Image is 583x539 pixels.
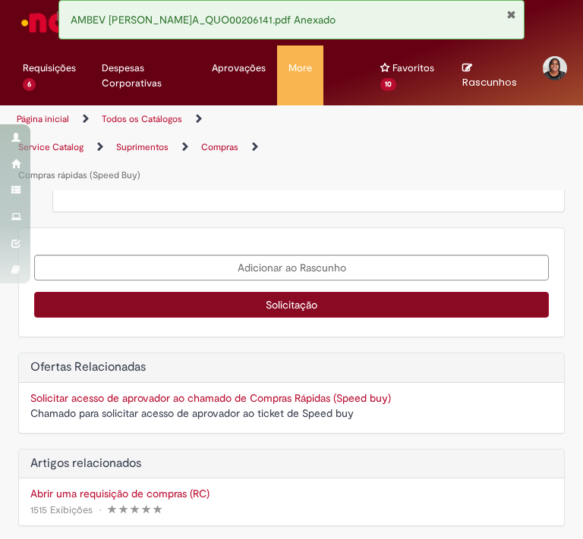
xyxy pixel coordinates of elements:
a: Abrir uma requisição de compras (RC) [30,486,553,501]
span: Rascunhos [462,75,517,89]
a: Favoritos : 10 [369,45,451,91]
span: 6 [23,78,36,91]
span: Requisições [23,61,76,76]
span: 1515 Exibições [30,503,93,516]
img: ServiceNow [19,8,97,38]
ul: Menu Cabeçalho [200,45,277,105]
span: Despesas Corporativas [102,61,189,91]
span: 10 [380,78,396,91]
ul: Menu Cabeçalho [11,45,90,105]
a: Todos os Catálogos [102,113,182,125]
ul: Menu Cabeçalho [323,45,346,105]
a: Despesas Corporativas : [90,45,200,91]
ul: Menu Cabeçalho [90,45,200,105]
span: Aprovações [212,61,266,76]
span: AMBEV [PERSON_NAME]A_QUO00206141.pdf Anexado [71,13,336,27]
div: Ofertas Relacionadas [18,353,565,434]
ul: Menu Cabeçalho [369,45,451,105]
ul: Menu Cabeçalho [346,45,369,105]
a: No momento, sua lista de rascunhos tem 0 Itens [462,61,517,89]
a: Suprimentos [116,141,169,153]
button: Adicionar ao Rascunho [34,255,549,280]
a: Página inicial [17,113,69,125]
span: Favoritos [392,61,434,76]
span: • [96,500,105,520]
button: Solicitação [34,292,549,318]
a: Aprovações : 0 [200,45,277,91]
span: More [288,61,312,76]
a: Solicitar acesso de aprovador ao chamado de Compras Rápidas (Speed buy) [30,391,391,405]
ul: Trilhas de página [11,105,280,190]
a: Requisições : 6 [11,45,90,91]
h2: Ofertas Relacionadas [30,361,553,374]
h3: Artigos relacionados [30,457,553,471]
ul: Menu Cabeçalho [277,45,323,105]
div: Chamado para solicitar acesso de aprovador ao ticket de Speed buy [30,406,553,421]
a: Service Catalog [18,141,84,153]
a: More : 4 [277,45,323,91]
button: Fechar Notificação [506,8,516,20]
a: Compras [201,141,238,153]
a: Compras rápidas (Speed Buy) [18,169,140,181]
